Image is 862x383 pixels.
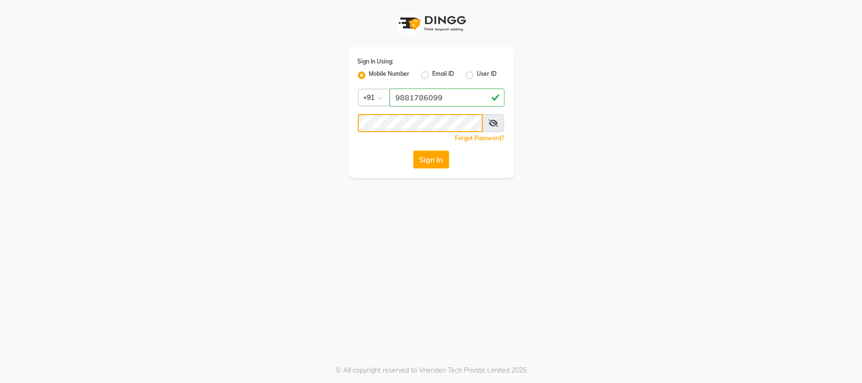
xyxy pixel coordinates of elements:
label: Email ID [433,70,454,81]
button: Sign In [413,151,449,169]
label: User ID [477,70,497,81]
input: Username [390,89,505,107]
label: Mobile Number [369,70,410,81]
input: Username [358,114,483,132]
img: logo1.svg [393,9,469,37]
label: Sign In Using: [358,57,394,66]
a: Forgot Password? [455,134,505,142]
